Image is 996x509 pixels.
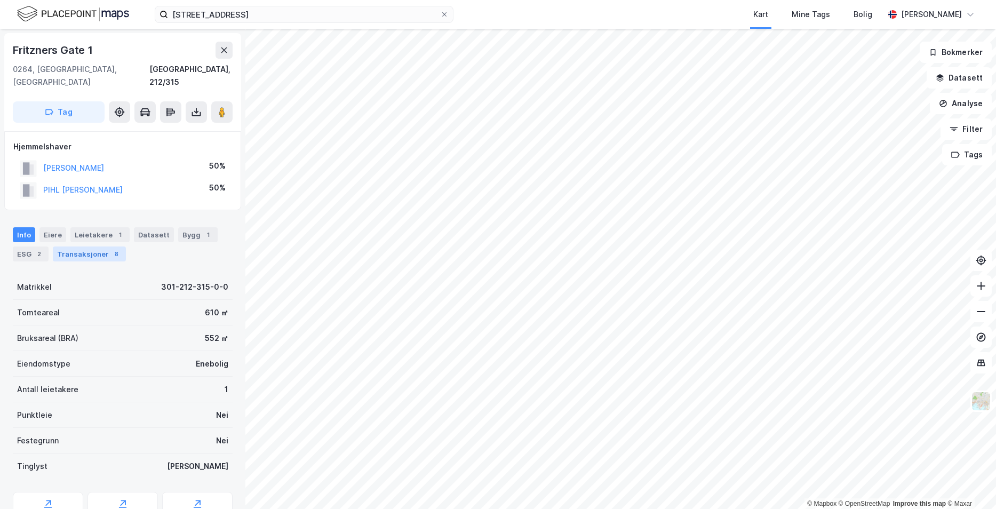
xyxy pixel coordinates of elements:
button: Analyse [930,93,992,114]
div: Punktleie [17,409,52,421]
div: 1 [225,383,228,396]
div: 0264, [GEOGRAPHIC_DATA], [GEOGRAPHIC_DATA] [13,63,149,89]
a: Mapbox [807,500,836,507]
div: ESG [13,246,49,261]
div: Hjemmelshaver [13,140,232,153]
button: Bokmerker [920,42,992,63]
div: Bygg [178,227,218,242]
div: Festegrunn [17,434,59,447]
iframe: Chat Widget [943,458,996,509]
button: Datasett [927,67,992,89]
div: Bruksareal (BRA) [17,332,78,345]
div: Bolig [854,8,872,21]
div: 552 ㎡ [205,332,228,345]
div: Eiendomstype [17,357,70,370]
div: 50% [209,181,226,194]
div: 50% [209,160,226,172]
div: [GEOGRAPHIC_DATA], 212/315 [149,63,233,89]
div: 301-212-315-0-0 [161,281,228,293]
div: Mine Tags [792,8,830,21]
div: Enebolig [196,357,228,370]
input: Søk på adresse, matrikkel, gårdeiere, leietakere eller personer [168,6,440,22]
div: 610 ㎡ [205,306,228,319]
div: Matrikkel [17,281,52,293]
button: Filter [941,118,992,140]
div: [PERSON_NAME] [901,8,962,21]
div: Tomteareal [17,306,60,319]
div: Info [13,227,35,242]
div: 8 [111,249,122,259]
div: Leietakere [70,227,130,242]
div: Nei [216,409,228,421]
div: Datasett [134,227,174,242]
button: Tags [942,144,992,165]
div: 1 [115,229,125,240]
a: Improve this map [893,500,946,507]
div: Tinglyst [17,460,47,473]
img: Z [971,391,991,411]
div: 1 [203,229,213,240]
div: Transaksjoner [53,246,126,261]
div: Antall leietakere [17,383,78,396]
div: Kontrollprogram for chat [943,458,996,509]
div: 2 [34,249,44,259]
a: OpenStreetMap [839,500,890,507]
img: logo.f888ab2527a4732fd821a326f86c7f29.svg [17,5,129,23]
div: Nei [216,434,228,447]
button: Tag [13,101,105,123]
div: Eiere [39,227,66,242]
div: Kart [753,8,768,21]
div: [PERSON_NAME] [167,460,228,473]
div: Fritzners Gate 1 [13,42,95,59]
